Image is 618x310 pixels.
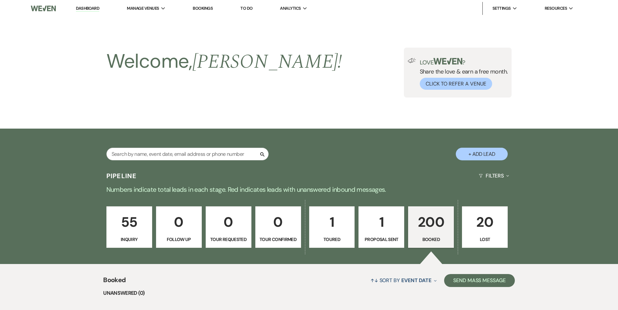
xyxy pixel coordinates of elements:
[313,211,351,233] p: 1
[240,6,252,11] a: To Do
[106,148,269,160] input: Search by name, event date, email address or phone number
[106,48,342,75] h2: Welcome,
[192,47,342,77] span: [PERSON_NAME] !
[260,236,297,243] p: Tour Confirmed
[363,211,400,233] p: 1
[160,211,198,233] p: 0
[433,58,462,64] img: weven-logo-green.svg
[210,236,247,243] p: Tour Requested
[412,236,450,243] p: Booked
[466,236,503,243] p: Lost
[106,171,137,180] h3: Pipeline
[193,6,213,11] a: Bookings
[462,206,508,248] a: 20Lost
[160,236,198,243] p: Follow Up
[420,78,492,90] button: Click to Refer a Venue
[111,236,148,243] p: Inquiry
[111,211,148,233] p: 55
[476,167,512,184] button: Filters
[408,206,454,248] a: 200Booked
[31,2,55,15] img: Weven Logo
[103,275,126,289] span: Booked
[492,5,511,12] span: Settings
[206,206,251,248] a: 0Tour Requested
[313,236,351,243] p: Toured
[545,5,567,12] span: Resources
[420,58,508,65] p: Love ?
[309,206,355,248] a: 1Toured
[456,148,508,160] button: + Add Lead
[76,6,99,12] a: Dashboard
[127,5,159,12] span: Manage Venues
[444,274,515,287] button: Send Mass Message
[401,277,431,284] span: Event Date
[156,206,202,248] a: 0Follow Up
[76,184,543,195] p: Numbers indicate total leads in each stage. Red indicates leads with unanswered inbound messages.
[412,211,450,233] p: 200
[416,58,508,90] div: Share the love & earn a free month.
[466,211,503,233] p: 20
[103,289,515,297] li: Unanswered (0)
[408,58,416,63] img: loud-speaker-illustration.svg
[280,5,301,12] span: Analytics
[370,277,378,284] span: ↑↓
[255,206,301,248] a: 0Tour Confirmed
[210,211,247,233] p: 0
[363,236,400,243] p: Proposal Sent
[368,272,439,289] button: Sort By Event Date
[358,206,404,248] a: 1Proposal Sent
[106,206,152,248] a: 55Inquiry
[260,211,297,233] p: 0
